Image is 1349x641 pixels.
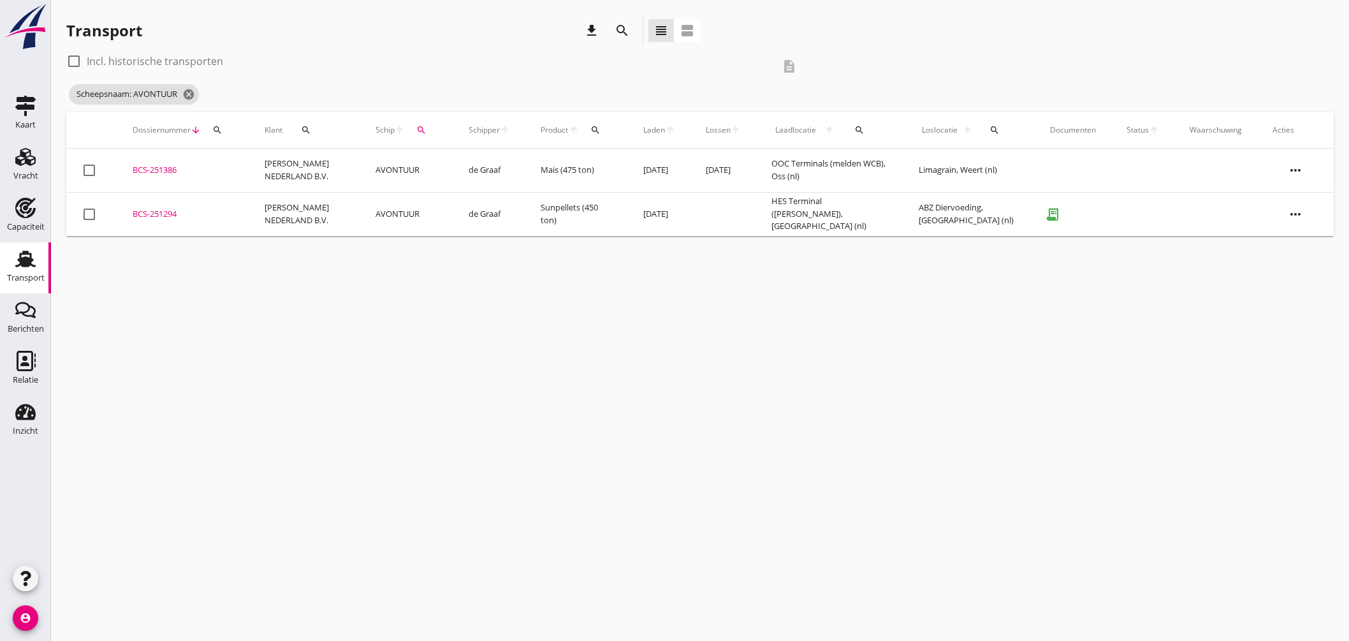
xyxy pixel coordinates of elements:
[360,149,453,193] td: AVONTUUR
[1272,124,1318,136] div: Acties
[453,192,525,236] td: de Graaf
[731,125,741,135] i: arrow_upward
[249,149,360,193] td: [PERSON_NAME] NEDERLAND B.V.
[628,149,690,193] td: [DATE]
[771,124,820,136] span: Laadlocatie
[541,124,568,136] span: Product
[1127,124,1149,136] span: Status
[3,3,48,50] img: logo-small.a267ee39.svg
[680,23,695,38] i: view_agenda
[690,149,756,193] td: [DATE]
[1149,125,1159,135] i: arrow_upward
[191,125,201,135] i: arrow_downward
[376,124,395,136] span: Schip
[590,125,601,135] i: search
[960,125,975,135] i: arrow_upward
[7,274,45,282] div: Transport
[568,125,578,135] i: arrow_upward
[1278,152,1313,188] i: more_horiz
[1040,202,1065,227] i: receipt_long
[1278,196,1313,232] i: more_horiz
[1190,124,1242,136] div: Waarschuwing
[360,192,453,236] td: AVONTUUR
[87,55,223,68] label: Incl. historische transporten
[820,125,839,135] i: arrow_upward
[854,125,864,135] i: search
[525,192,628,236] td: Sunpellets (450 ton)
[1050,124,1096,136] div: Documenten
[919,124,959,136] span: Loslocatie
[301,125,311,135] i: search
[395,125,405,135] i: arrow_upward
[416,125,427,135] i: search
[13,605,38,631] i: account_circle
[525,149,628,193] td: Mais (475 ton)
[66,20,142,41] div: Transport
[756,192,904,236] td: HES Terminal ([PERSON_NAME]), [GEOGRAPHIC_DATA] (nl)
[903,149,1035,193] td: Limagrain, Weert (nl)
[13,172,38,180] div: Vracht
[756,149,904,193] td: OOC Terminals (melden WCB), Oss (nl)
[989,125,1000,135] i: search
[903,192,1035,236] td: ABZ Diervoeding, [GEOGRAPHIC_DATA] (nl)
[469,124,500,136] span: Schipper
[643,124,665,136] span: Laden
[453,149,525,193] td: de Graaf
[133,164,234,177] div: BCS-251386
[13,427,38,435] div: Inzicht
[13,376,38,384] div: Relatie
[182,88,195,101] i: cancel
[628,192,690,236] td: [DATE]
[69,84,199,105] span: Scheepsnaam: AVONTUUR
[584,23,599,38] i: download
[706,124,731,136] span: Lossen
[249,192,360,236] td: [PERSON_NAME] NEDERLAND B.V.
[653,23,669,38] i: view_headline
[615,23,630,38] i: search
[133,124,191,136] span: Dossiernummer
[265,115,345,145] div: Klant
[665,125,675,135] i: arrow_upward
[7,223,45,231] div: Capaciteit
[133,208,234,221] div: BCS-251294
[212,125,222,135] i: search
[8,325,44,333] div: Berichten
[15,121,36,129] div: Kaart
[500,125,510,135] i: arrow_upward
